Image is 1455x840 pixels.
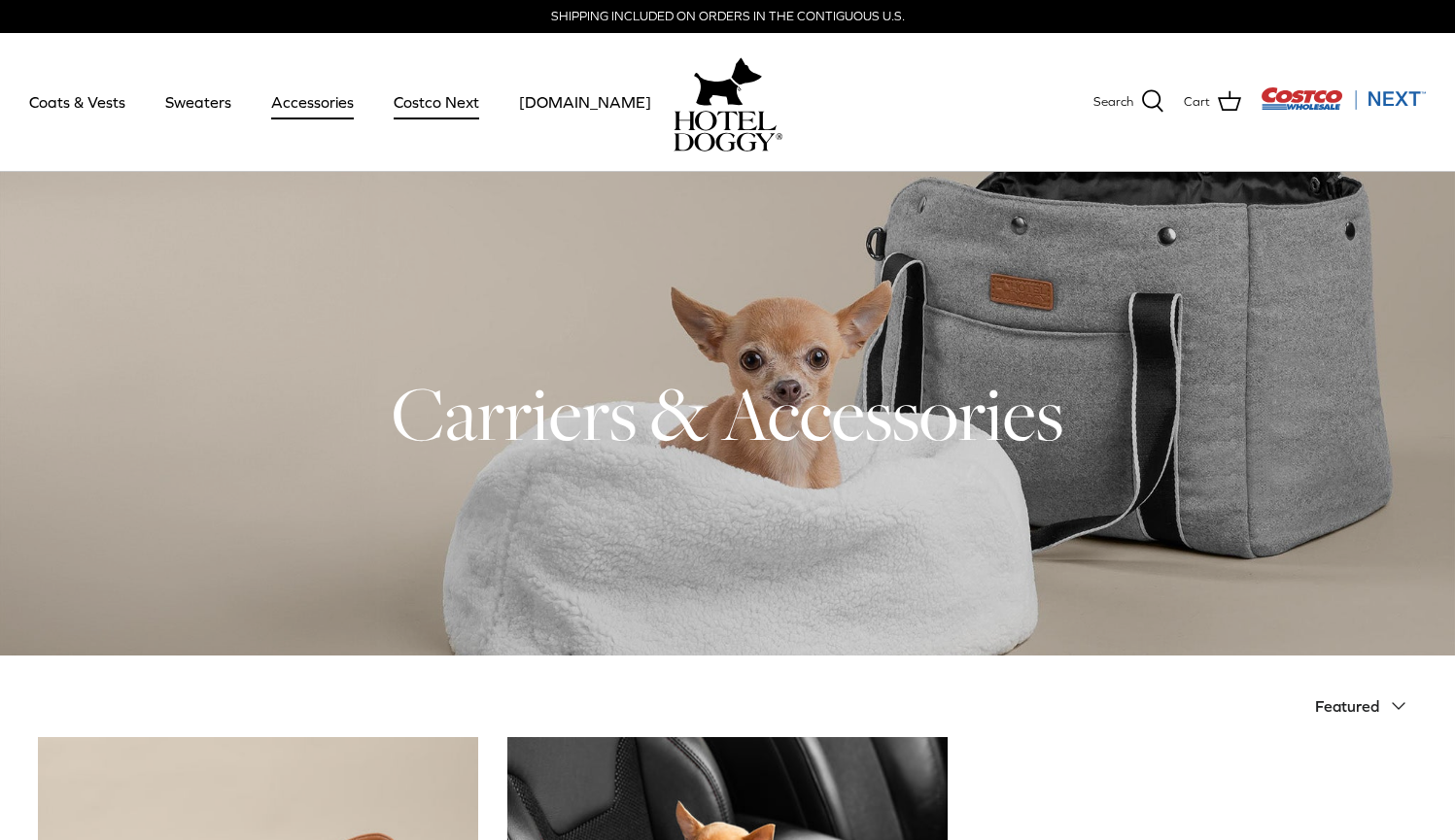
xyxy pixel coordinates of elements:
[1184,92,1210,113] span: Cart
[1315,697,1379,715] span: Featured
[502,69,669,135] a: [DOMAIN_NAME]
[694,52,762,111] img: hoteldoggy.com
[1093,89,1164,115] a: Search
[38,366,1418,461] h1: Carriers & Accessories
[12,69,143,135] a: Coats & Vests
[1261,86,1426,111] img: Costco Next
[674,52,782,151] a: hoteldoggy.com hoteldoggycom
[1184,89,1241,115] a: Cart
[148,69,249,135] a: Sweaters
[254,69,371,135] a: Accessories
[376,69,497,135] a: Costco Next
[674,111,782,151] img: hoteldoggycom
[1315,685,1418,727] button: Featured
[1261,99,1426,114] a: Visit Costco Next
[1093,92,1133,113] span: Search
